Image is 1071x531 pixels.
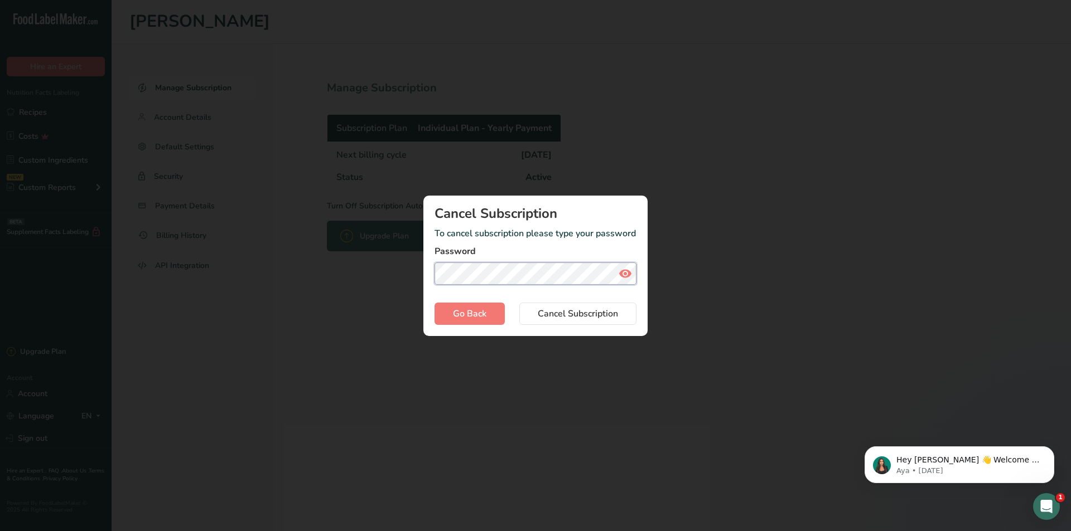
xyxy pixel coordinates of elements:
[435,227,636,240] p: To cancel subscription please type your password
[519,303,636,325] button: Cancel Subscription
[848,423,1071,501] iframe: Intercom notifications message
[435,207,636,220] h1: Cancel Subscription
[435,303,505,325] button: Go Back
[453,307,486,320] span: Go Back
[435,245,636,258] label: Password
[1056,493,1065,502] span: 1
[1033,493,1060,520] iframe: Intercom live chat
[538,307,618,320] span: Cancel Subscription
